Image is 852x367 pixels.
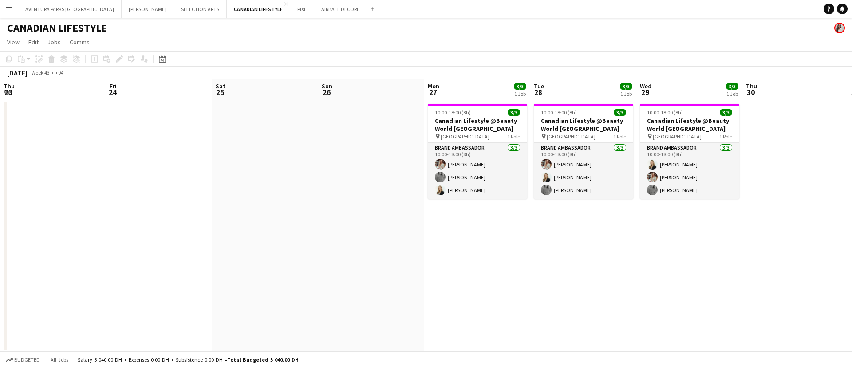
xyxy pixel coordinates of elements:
span: Wed [640,82,651,90]
div: 1 Job [726,91,738,97]
span: All jobs [49,356,70,363]
span: Tue [534,82,544,90]
span: 24 [108,87,117,97]
h3: Canadian Lifestyle @Beauty World [GEOGRAPHIC_DATA] [428,117,527,133]
div: +04 [55,69,63,76]
button: AIRBALL DECORE [314,0,367,18]
span: 1 Role [507,133,520,140]
span: Mon [428,82,439,90]
span: 26 [320,87,332,97]
span: 10:00-18:00 (8h) [435,109,471,116]
span: 25 [214,87,225,97]
span: [GEOGRAPHIC_DATA] [547,133,596,140]
div: 1 Job [514,91,526,97]
span: Thu [4,82,15,90]
span: 3/3 [514,83,526,90]
button: SELECTION ARTS [174,0,227,18]
div: Salary 5 040.00 DH + Expenses 0.00 DH + Subsistence 0.00 DH = [78,356,299,363]
app-user-avatar: Ines de Puybaudet [834,23,845,33]
span: Week 43 [29,69,51,76]
div: [DATE] [7,68,28,77]
span: 1 Role [719,133,732,140]
a: Comms [66,36,93,48]
span: [GEOGRAPHIC_DATA] [653,133,702,140]
span: 3/3 [620,83,632,90]
app-job-card: 10:00-18:00 (8h)3/3Canadian Lifestyle @Beauty World [GEOGRAPHIC_DATA] [GEOGRAPHIC_DATA]1 RoleBran... [640,104,739,199]
span: 28 [532,87,544,97]
button: [PERSON_NAME] [122,0,174,18]
div: 1 Job [620,91,632,97]
span: Comms [70,38,90,46]
a: Jobs [44,36,64,48]
span: Budgeted [14,357,40,363]
span: 1 Role [613,133,626,140]
app-job-card: 10:00-18:00 (8h)3/3Canadian Lifestyle @Beauty World [GEOGRAPHIC_DATA] [GEOGRAPHIC_DATA]1 RoleBran... [534,104,633,199]
span: 3/3 [508,109,520,116]
span: Fri [110,82,117,90]
span: Sun [322,82,332,90]
span: 27 [426,87,439,97]
span: 3/3 [720,109,732,116]
span: View [7,38,20,46]
span: 23 [2,87,15,97]
span: 10:00-18:00 (8h) [541,109,577,116]
a: View [4,36,23,48]
app-card-role: Brand Ambassador3/310:00-18:00 (8h)[PERSON_NAME][PERSON_NAME][PERSON_NAME] [640,143,739,199]
h3: Canadian Lifestyle @Beauty World [GEOGRAPHIC_DATA] [534,117,633,133]
span: Jobs [47,38,61,46]
span: Sat [216,82,225,90]
span: Thu [746,82,757,90]
span: 3/3 [614,109,626,116]
a: Edit [25,36,42,48]
app-card-role: Brand Ambassador3/310:00-18:00 (8h)[PERSON_NAME][PERSON_NAME][PERSON_NAME] [534,143,633,199]
span: 30 [745,87,757,97]
button: CANADIAN LIFESTYLE [227,0,290,18]
span: 3/3 [726,83,738,90]
button: PIXL [290,0,314,18]
h1: CANADIAN LIFESTYLE [7,21,107,35]
button: Budgeted [4,355,41,365]
app-card-role: Brand Ambassador3/310:00-18:00 (8h)[PERSON_NAME][PERSON_NAME][PERSON_NAME] [428,143,527,199]
app-job-card: 10:00-18:00 (8h)3/3Canadian Lifestyle @Beauty World [GEOGRAPHIC_DATA] [GEOGRAPHIC_DATA]1 RoleBran... [428,104,527,199]
span: 10:00-18:00 (8h) [647,109,683,116]
span: 29 [639,87,651,97]
span: [GEOGRAPHIC_DATA] [441,133,489,140]
h3: Canadian Lifestyle @Beauty World [GEOGRAPHIC_DATA] [640,117,739,133]
span: Edit [28,38,39,46]
button: AVENTURA PARKS [GEOGRAPHIC_DATA] [18,0,122,18]
span: Total Budgeted 5 040.00 DH [227,356,299,363]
